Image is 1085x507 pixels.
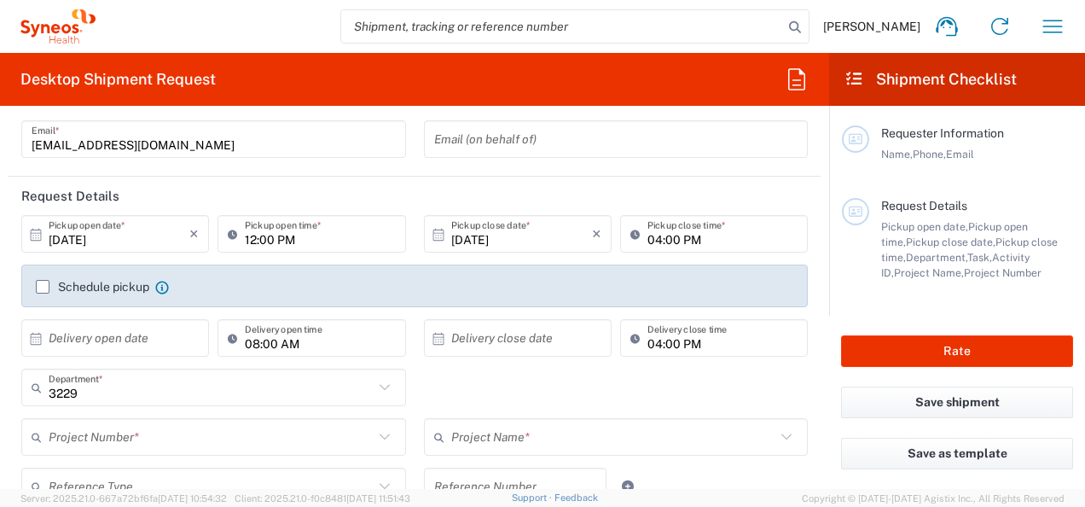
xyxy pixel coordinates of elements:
[841,387,1073,418] button: Save shipment
[158,493,227,504] span: [DATE] 10:54:32
[881,126,1004,140] span: Requester Information
[894,266,964,279] span: Project Name,
[21,188,119,205] h2: Request Details
[967,251,992,264] span: Task,
[20,493,227,504] span: Server: 2025.21.0-667a72bf6fa
[841,438,1073,469] button: Save as template
[881,148,913,160] span: Name,
[592,220,601,248] i: ×
[554,492,598,503] a: Feedback
[841,335,1073,367] button: Rate
[823,19,920,34] span: [PERSON_NAME]
[346,493,410,504] span: [DATE] 11:51:43
[964,266,1041,279] span: Project Number
[512,492,554,503] a: Support
[802,491,1065,506] span: Copyright © [DATE]-[DATE] Agistix Inc., All Rights Reserved
[235,493,410,504] span: Client: 2025.21.0-f0c8481
[616,475,640,498] a: Add Reference
[913,148,946,160] span: Phone,
[881,199,967,213] span: Request Details
[881,220,968,233] span: Pickup open date,
[906,236,995,248] span: Pickup close date,
[946,148,974,160] span: Email
[844,69,1017,90] h2: Shipment Checklist
[189,220,199,248] i: ×
[36,280,149,294] label: Schedule pickup
[341,10,783,43] input: Shipment, tracking or reference number
[20,69,216,90] h2: Desktop Shipment Request
[906,251,967,264] span: Department,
